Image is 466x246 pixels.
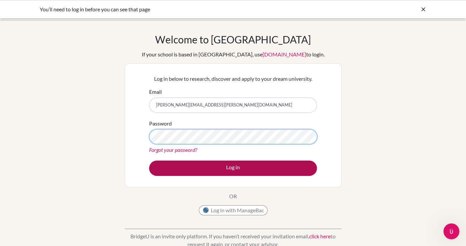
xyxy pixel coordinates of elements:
[149,88,162,96] label: Email
[155,33,311,45] h1: Welcome to [GEOGRAPHIC_DATA]
[142,50,325,58] div: If your school is based in [GEOGRAPHIC_DATA], use to login.
[149,147,197,153] a: Forgot your password?
[149,119,172,128] label: Password
[199,205,268,215] button: Log in with ManageBac
[229,192,237,200] p: OR
[443,223,459,239] iframe: Intercom live chat
[263,51,306,57] a: [DOMAIN_NAME]
[149,75,317,83] p: Log in below to research, discover and apply to your dream university.
[40,5,327,13] div: You’ll need to log in before you can see that page
[309,233,331,239] a: click here
[149,161,317,176] button: Log in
